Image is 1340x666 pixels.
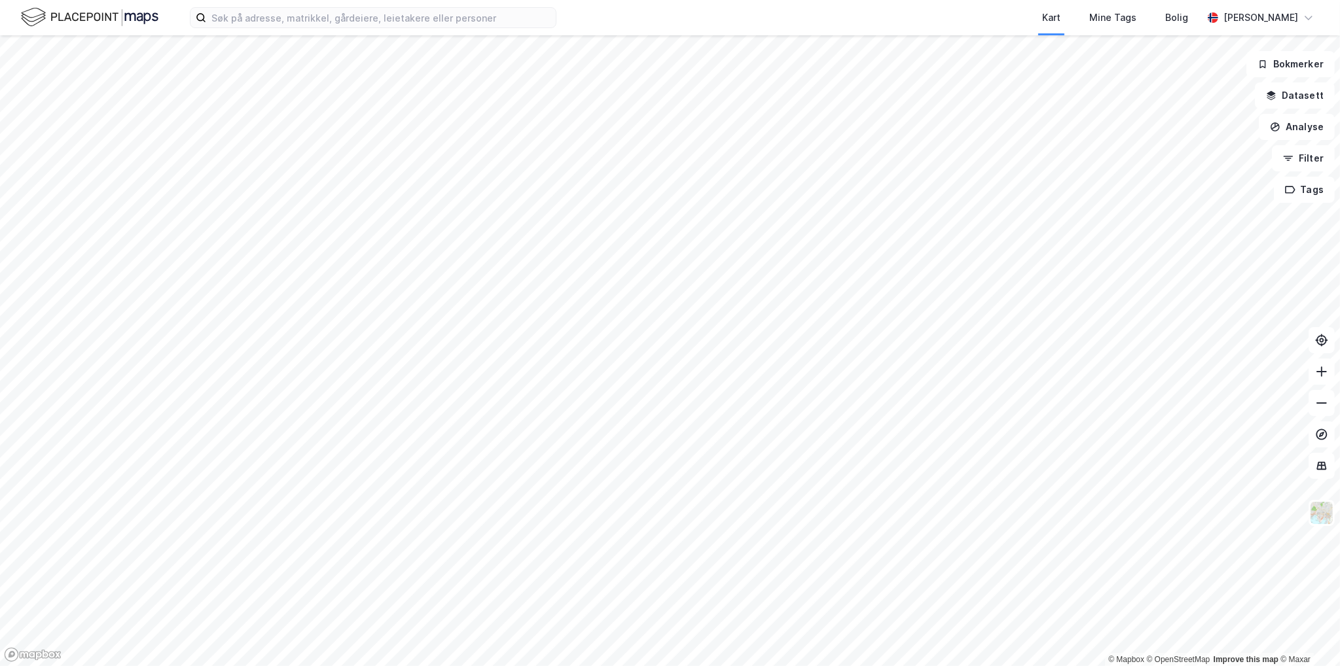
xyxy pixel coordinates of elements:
input: Søk på adresse, matrikkel, gårdeiere, leietakere eller personer [206,8,556,27]
button: Tags [1274,177,1335,203]
button: Filter [1272,145,1335,171]
a: Improve this map [1214,655,1278,664]
a: Mapbox homepage [4,647,62,662]
a: Mapbox [1108,655,1144,664]
div: [PERSON_NAME] [1223,10,1298,26]
button: Datasett [1255,82,1335,109]
a: OpenStreetMap [1147,655,1210,664]
iframe: Chat Widget [1275,603,1340,666]
img: logo.f888ab2527a4732fd821a326f86c7f29.svg [21,6,158,29]
div: Bolig [1165,10,1188,26]
div: Kart [1042,10,1060,26]
img: Z [1309,500,1334,525]
button: Analyse [1259,114,1335,140]
button: Bokmerker [1246,51,1335,77]
div: Mine Tags [1089,10,1136,26]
